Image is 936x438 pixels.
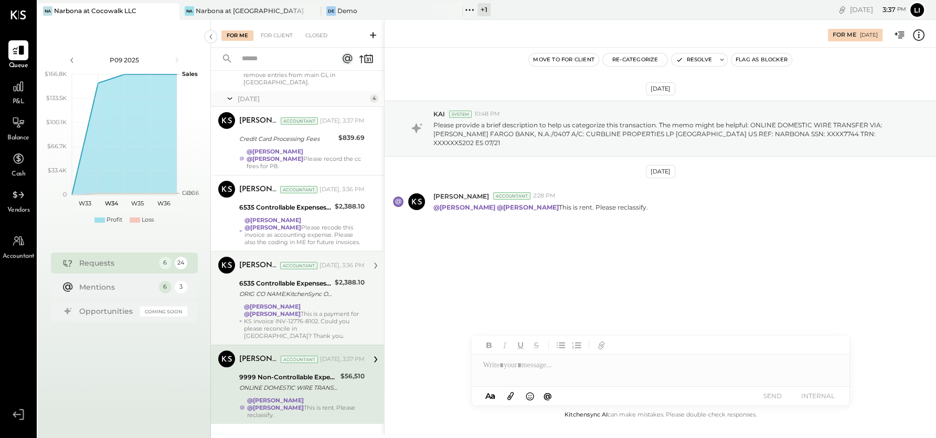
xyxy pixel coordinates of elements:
span: @ [544,391,552,401]
div: System [449,111,472,118]
div: Please recode this invoice as accounting expense. Please also the coding in ME for future invoices. [244,216,365,246]
strong: @[PERSON_NAME] [247,148,303,155]
div: [DATE], 3:37 PM [320,117,365,125]
a: Accountant [1,231,36,261]
div: 24 [175,257,187,269]
a: Balance [1,113,36,143]
button: Bold [482,338,496,352]
div: 3 [175,281,187,293]
button: Re-Categorize [603,53,668,66]
div: This is rent. Please reclassify. [247,397,365,419]
button: Resolve [672,53,716,66]
div: Requests [79,258,154,268]
span: KAI [433,109,445,118]
div: ONLINE DOMESTIC WIRE TRANSFER VIA: [PERSON_NAME] FARGO BANK, N.A./0407 A/C: CURBLINE PROPERTIES L... [239,382,337,393]
button: Unordered List [554,338,568,352]
span: Cash [12,170,25,179]
div: This is a payment for KS invoice INV-12776-8102. Could you please reconcile in [GEOGRAPHIC_DATA]?... [244,303,365,340]
span: 10:48 PM [474,110,500,118]
div: 6 [159,281,172,293]
span: Accountant [3,252,35,261]
button: @ [540,389,555,402]
div: [PERSON_NAME] [239,184,278,195]
text: $166.8K [45,70,67,78]
text: $66.7K [47,143,67,150]
strong: @[PERSON_NAME] [433,203,495,211]
div: [DATE], 3:37 PM [320,355,365,364]
div: P09 2025 [80,56,169,64]
div: [DATE], 3:36 PM [320,185,365,194]
div: Na [185,6,194,16]
div: ORIG CO NAME:KitchenSync ORIG ID:XXXXXX8598 DESC DATE: CO ENTRY DESCR:KitchenSynSEC:WEB TRACE#:XX... [239,289,332,299]
button: Add URL [594,338,608,352]
div: Accountant [281,356,318,363]
div: Loss [142,216,154,224]
strong: @[PERSON_NAME] [244,224,301,231]
div: Accountant [280,262,317,269]
button: Li [909,2,926,18]
strong: @[PERSON_NAME] [497,203,559,211]
div: Profit [107,216,122,224]
div: 4 [370,94,378,103]
strong: @[PERSON_NAME] [244,216,301,224]
button: INTERNAL [797,389,839,403]
div: $839.69 [338,133,365,143]
div: Credit Card Processing Fees [239,134,335,144]
text: Sales [182,70,198,78]
div: Mentions [79,282,154,292]
button: SEND [752,389,794,403]
div: Accountant [493,192,530,200]
text: W36 [157,200,170,207]
div: Narbona at Cocowalk LLC [54,6,136,15]
div: 6 [159,257,172,269]
button: Underline [514,338,527,352]
a: Vendors [1,185,36,215]
div: De [326,6,336,16]
div: Coming Soon [140,306,187,316]
strong: @[PERSON_NAME] [244,310,301,317]
strong: @[PERSON_NAME] [247,404,304,411]
div: copy link [837,4,847,15]
div: [DATE] [860,31,878,39]
button: Italic [498,338,512,352]
text: Labor [182,189,198,196]
div: Accountant [280,186,317,193]
span: Queue [9,61,28,71]
div: Demo [337,6,357,15]
div: Narbona at [GEOGRAPHIC_DATA] LLC [196,6,305,15]
div: 9999 Non-Controllable Expenses:Other Income and Expenses:To Be Classified P&L [239,372,337,382]
text: $100.1K [46,118,67,126]
div: [DATE] [238,94,367,103]
div: For Me [221,30,253,41]
div: [DATE], 3:36 PM [320,261,365,270]
div: 6535 Controllable Expenses:General & Administrative Expenses:Computer Supplies, Software & IT [239,202,332,213]
div: Na [43,6,52,16]
button: Ordered List [570,338,583,352]
a: Cash [1,149,36,179]
p: Please provide a brief description to help us categorize this transaction. The memo might be help... [433,121,903,147]
text: $33.4K [48,167,67,174]
button: Strikethrough [529,338,543,352]
div: [DATE] [646,82,675,95]
div: $2,388.10 [335,277,365,288]
span: Balance [7,134,29,143]
span: Vendors [7,206,30,215]
text: W35 [131,200,144,207]
span: [PERSON_NAME] [433,192,489,201]
strong: @[PERSON_NAME] [244,303,301,310]
text: W33 [79,200,91,207]
div: [DATE] [646,165,675,178]
strong: @[PERSON_NAME] [247,155,303,162]
div: [PERSON_NAME] [239,260,278,271]
div: [DATE] [850,5,906,15]
span: P&L [13,97,25,107]
a: Queue [1,40,36,71]
div: 6535 Controllable Expenses:General & Administrative Expenses:Computer Supplies, Software & IT [239,278,332,289]
a: P&L [1,76,36,107]
div: For Me [833,31,856,39]
div: [PERSON_NAME] [239,116,279,126]
strong: @[PERSON_NAME] [247,397,304,404]
p: This is rent. Please reclassify. [433,203,648,212]
text: $133.5K [46,94,67,102]
div: $56,510 [341,371,365,381]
